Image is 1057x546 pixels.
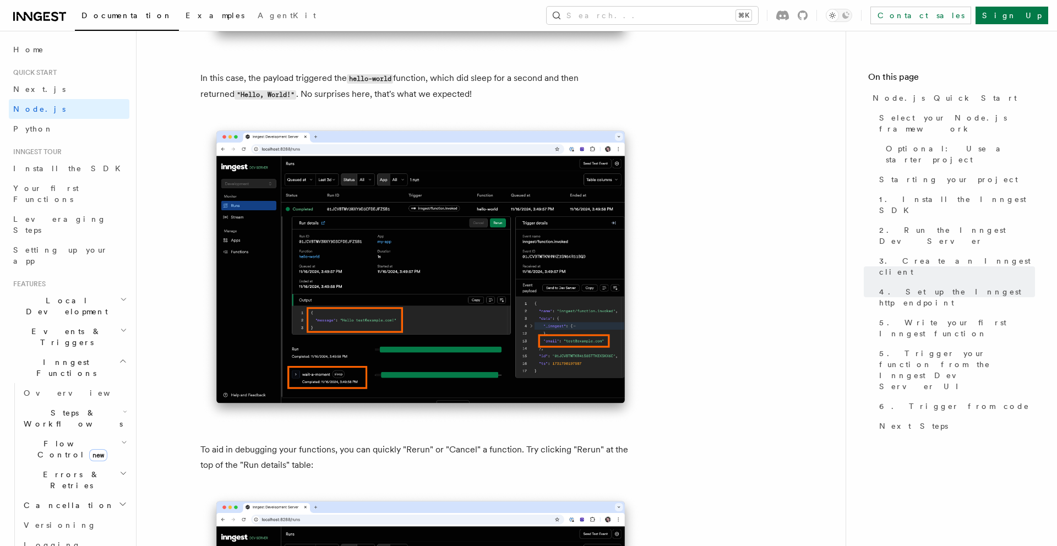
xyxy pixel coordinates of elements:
[19,383,129,403] a: Overview
[9,178,129,209] a: Your first Functions
[875,220,1035,251] a: 2. Run the Inngest Dev Server
[875,416,1035,436] a: Next Steps
[13,44,44,55] span: Home
[13,184,79,204] span: Your first Functions
[9,99,129,119] a: Node.js
[875,170,1035,189] a: Starting your project
[9,40,129,59] a: Home
[826,9,852,22] button: Toggle dark mode
[875,108,1035,139] a: Select your Node.js framework
[879,112,1035,134] span: Select your Node.js framework
[870,7,971,24] a: Contact sales
[879,255,1035,277] span: 3. Create an Inngest client
[19,465,129,495] button: Errors & Retries
[875,189,1035,220] a: 1. Install the Inngest SDK
[9,148,62,156] span: Inngest tour
[19,403,129,434] button: Steps & Workflows
[9,357,119,379] span: Inngest Functions
[9,119,129,139] a: Python
[875,282,1035,313] a: 4. Set up the Inngest http endpoint
[19,515,129,535] a: Versioning
[879,317,1035,339] span: 5. Write your first Inngest function
[9,291,129,321] button: Local Development
[13,105,66,113] span: Node.js
[13,85,66,94] span: Next.js
[879,348,1035,392] span: 5. Trigger your function from the Inngest Dev Server UI
[875,313,1035,343] a: 5. Write your first Inngest function
[875,396,1035,416] a: 6. Trigger from code
[186,11,244,20] span: Examples
[251,3,323,30] a: AgentKit
[81,11,172,20] span: Documentation
[875,343,1035,396] a: 5. Trigger your function from the Inngest Dev Server UI
[879,401,1029,412] span: 6. Trigger from code
[976,7,1048,24] a: Sign Up
[9,68,57,77] span: Quick start
[347,74,393,84] code: hello-world
[736,10,751,21] kbd: ⌘K
[873,92,1017,103] span: Node.js Quick Start
[24,521,96,529] span: Versioning
[179,3,251,30] a: Examples
[881,139,1035,170] a: Optional: Use a starter project
[9,79,129,99] a: Next.js
[9,326,120,348] span: Events & Triggers
[200,442,641,473] p: To aid in debugging your functions, you can quickly "Rerun" or "Cancel" a function. Try clicking ...
[9,295,120,317] span: Local Development
[19,495,129,515] button: Cancellation
[9,209,129,240] a: Leveraging Steps
[75,3,179,31] a: Documentation
[9,280,46,288] span: Features
[13,215,106,234] span: Leveraging Steps
[24,389,137,397] span: Overview
[19,434,129,465] button: Flow Controlnew
[547,7,758,24] button: Search...⌘K
[9,352,129,383] button: Inngest Functions
[9,159,129,178] a: Install the SDK
[13,164,127,173] span: Install the SDK
[879,194,1035,216] span: 1. Install the Inngest SDK
[19,438,121,460] span: Flow Control
[235,90,296,100] code: "Hello, World!"
[13,124,53,133] span: Python
[868,70,1035,88] h4: On this page
[879,286,1035,308] span: 4. Set up the Inngest http endpoint
[258,11,316,20] span: AgentKit
[89,449,107,461] span: new
[19,469,119,491] span: Errors & Retries
[875,251,1035,282] a: 3. Create an Inngest client
[19,500,115,511] span: Cancellation
[13,245,108,265] span: Setting up your app
[9,321,129,352] button: Events & Triggers
[879,225,1035,247] span: 2. Run the Inngest Dev Server
[200,120,641,424] img: Inngest Dev Server web interface's runs tab with a single completed run expanded indicating that ...
[200,70,641,102] p: In this case, the payload triggered the function, which did sleep for a second and then returned ...
[879,421,948,432] span: Next Steps
[9,240,129,271] a: Setting up your app
[868,88,1035,108] a: Node.js Quick Start
[886,143,1035,165] span: Optional: Use a starter project
[19,407,123,429] span: Steps & Workflows
[879,174,1018,185] span: Starting your project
